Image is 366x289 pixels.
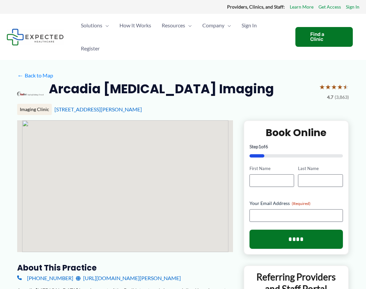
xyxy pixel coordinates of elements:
[298,165,343,172] label: Last Name
[343,81,349,93] span: ★
[162,14,185,37] span: Resources
[292,201,311,206] span: (Required)
[331,81,337,93] span: ★
[335,93,349,101] span: (3,863)
[119,14,151,37] span: How It Works
[17,263,233,273] h3: About this practice
[290,3,314,11] a: Learn More
[295,27,353,47] a: Find a Clinic
[185,14,192,37] span: Menu Toggle
[76,14,289,60] nav: Primary Site Navigation
[197,14,236,37] a: CompanyMenu Toggle
[337,81,343,93] span: ★
[250,200,343,207] label: Your Email Address
[325,81,331,93] span: ★
[319,81,325,93] span: ★
[156,14,197,37] a: ResourcesMenu Toggle
[17,104,52,115] div: Imaging Clinic
[76,14,114,37] a: SolutionsMenu Toggle
[346,3,359,11] a: Sign In
[81,14,102,37] span: Solutions
[114,14,156,37] a: How It Works
[54,106,142,112] a: [STREET_ADDRESS][PERSON_NAME]
[318,3,341,11] a: Get Access
[236,14,262,37] a: Sign In
[224,14,231,37] span: Menu Toggle
[250,165,294,172] label: First Name
[327,93,333,101] span: 4.7
[265,144,268,149] span: 6
[49,81,274,97] h2: Arcadia [MEDICAL_DATA] Imaging
[76,37,105,60] a: Register
[7,29,64,45] img: Expected Healthcare Logo - side, dark font, small
[17,273,73,283] a: [PHONE_NUMBER]
[76,273,181,283] a: [URL][DOMAIN_NAME][PERSON_NAME]
[102,14,109,37] span: Menu Toggle
[17,71,53,80] a: ←Back to Map
[258,144,261,149] span: 1
[17,72,23,78] span: ←
[202,14,224,37] span: Company
[250,144,343,149] p: Step of
[242,14,257,37] span: Sign In
[227,4,285,10] strong: Providers, Clinics, and Staff:
[81,37,100,60] span: Register
[250,126,343,139] h2: Book Online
